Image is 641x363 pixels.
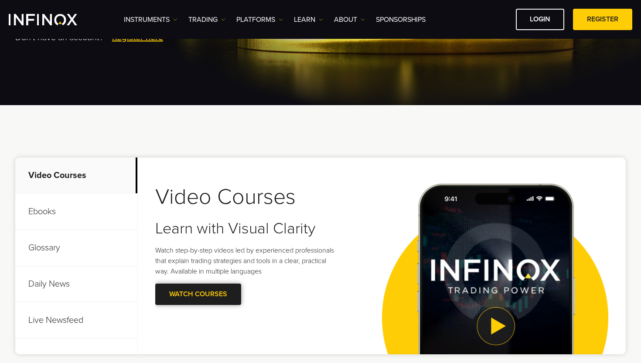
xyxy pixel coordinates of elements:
a: SPONSORSHIPS [376,14,426,25]
a: TRADING [188,14,225,25]
a: PLATFORMS [236,14,283,25]
a: ABOUT [334,14,365,25]
a: REGISTER [573,9,632,30]
p: Watch step-by-step videos led by experienced professionals that explain trading strategies and to... [155,245,337,277]
a: LOGIN [516,9,564,30]
p: Video Courses [15,158,137,194]
h2: Video Courses [155,184,337,210]
a: Learn [294,14,323,25]
a: INFINOX Logo [9,14,98,25]
p: Live Newsfeed [15,302,137,339]
p: Glossary [15,230,137,266]
p: Ebooks [15,194,137,230]
a: Watch Courses [155,284,241,305]
a: Instruments [124,14,177,25]
p: Daily News [15,266,137,302]
h3: Learn with Visual Clarity [155,219,337,238]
